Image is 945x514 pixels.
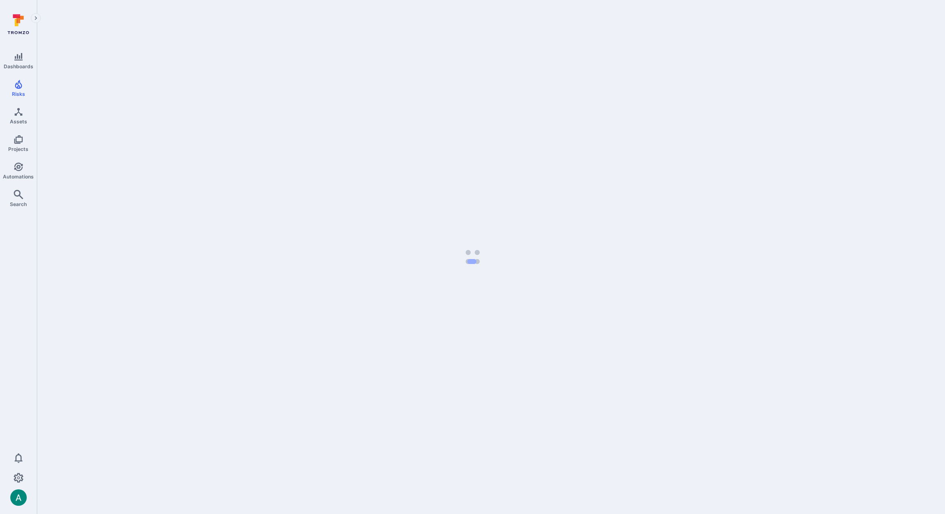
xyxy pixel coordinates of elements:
img: ACg8ocLSa5mPYBaXNx3eFu_EmspyJX0laNWN7cXOFirfQ7srZveEpg=s96-c [10,489,27,506]
span: Projects [8,146,28,152]
span: Search [10,201,27,207]
span: Risks [12,91,25,97]
span: Dashboards [4,63,33,69]
div: Arjan Dehar [10,489,27,506]
span: Automations [3,174,34,180]
button: Expand navigation menu [31,13,41,23]
i: Expand navigation menu [33,15,39,22]
span: Assets [10,118,27,125]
